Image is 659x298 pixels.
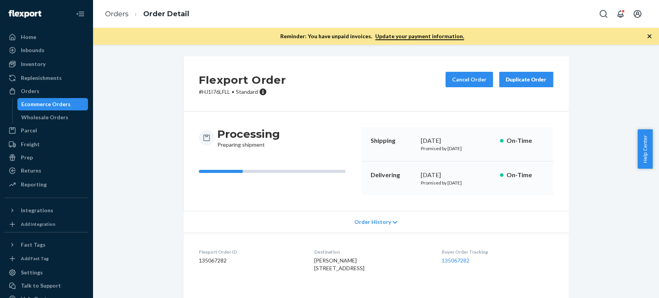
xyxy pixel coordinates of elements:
[21,127,37,134] div: Parcel
[421,171,494,179] div: [DATE]
[232,88,234,95] span: •
[507,136,544,145] p: On-Time
[21,255,49,262] div: Add Fast Tag
[421,179,494,186] p: Promised by [DATE]
[5,204,88,217] button: Integrations
[499,72,553,87] button: Duplicate Order
[371,136,415,145] p: Shipping
[613,6,628,22] button: Open notifications
[217,127,280,149] div: Preparing shipment
[21,241,46,249] div: Fast Tags
[280,32,464,40] p: Reminder: You have unpaid invoices.
[596,6,611,22] button: Open Search Box
[314,257,364,271] span: [PERSON_NAME] [STREET_ADDRESS]
[507,171,544,179] p: On-Time
[21,167,41,174] div: Returns
[21,282,61,290] div: Talk to Support
[21,221,55,227] div: Add Integration
[73,6,88,22] button: Close Navigation
[199,257,302,264] dd: 135067282
[5,254,88,263] a: Add Fast Tag
[236,88,258,95] span: Standard
[8,10,41,18] img: Flexport logo
[5,124,88,137] a: Parcel
[446,72,493,87] button: Cancel Order
[5,279,88,292] a: Talk to Support
[21,181,47,188] div: Reporting
[314,249,429,255] dt: Destination
[421,145,494,152] p: Promised by [DATE]
[105,10,129,18] a: Orders
[21,154,33,161] div: Prep
[5,220,88,229] a: Add Integration
[421,136,494,145] div: [DATE]
[143,10,189,18] a: Order Detail
[21,46,44,54] div: Inbounds
[21,269,43,276] div: Settings
[21,60,46,68] div: Inventory
[375,33,464,40] a: Update your payment information.
[5,58,88,70] a: Inventory
[637,129,652,169] button: Help Center
[5,164,88,177] a: Returns
[21,100,71,108] div: Ecommerce Orders
[217,127,280,141] h3: Processing
[371,171,415,179] p: Delivering
[442,257,469,264] a: 135067282
[99,3,195,25] ol: breadcrumbs
[17,98,88,110] a: Ecommerce Orders
[5,178,88,191] a: Reporting
[199,72,286,88] h2: Flexport Order
[5,138,88,151] a: Freight
[199,88,286,96] p: # HJ1I76LFLL
[354,218,391,226] span: Order History
[5,85,88,97] a: Orders
[630,6,645,22] button: Open account menu
[5,72,88,84] a: Replenishments
[5,266,88,279] a: Settings
[21,141,40,148] div: Freight
[21,74,62,82] div: Replenishments
[21,207,53,214] div: Integrations
[442,249,553,255] dt: Buyer Order Tracking
[506,76,547,83] div: Duplicate Order
[5,31,88,43] a: Home
[5,151,88,164] a: Prep
[21,87,39,95] div: Orders
[21,33,36,41] div: Home
[5,239,88,251] button: Fast Tags
[17,111,88,124] a: Wholesale Orders
[5,44,88,56] a: Inbounds
[21,113,68,121] div: Wholesale Orders
[199,249,302,255] dt: Flexport Order ID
